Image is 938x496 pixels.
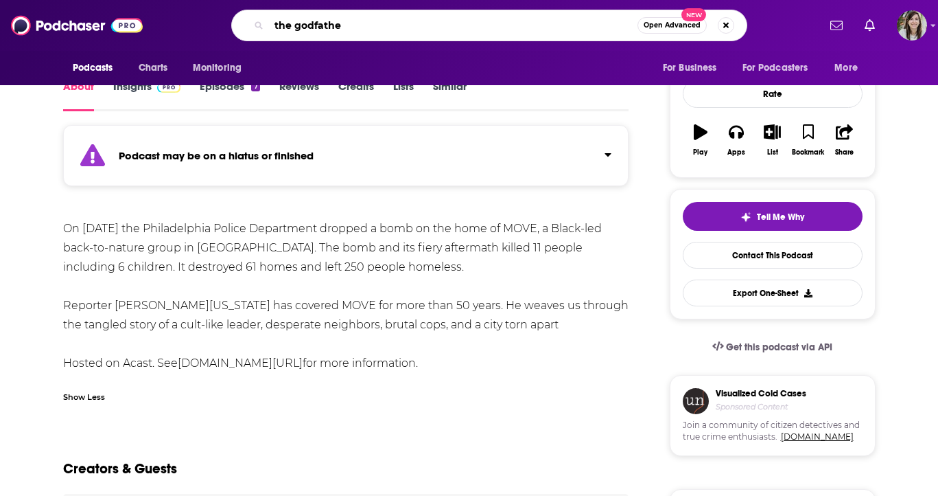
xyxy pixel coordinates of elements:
input: Search podcasts, credits, & more... [269,14,637,36]
span: Open Advanced [644,22,701,29]
a: Get this podcast via API [701,330,844,364]
button: List [754,115,790,165]
div: On [DATE] the Philadelphia Police Department dropped a bomb on the home of MOVE, a Black-led back... [63,219,629,373]
button: open menu [653,55,734,81]
div: Share [835,148,854,157]
button: Play [683,115,718,165]
span: For Podcasters [742,58,808,78]
button: Share [826,115,862,165]
h4: Sponsored Content [716,402,806,412]
img: coldCase.18b32719.png [683,388,709,414]
span: Join a community of citizen detectives and true crime enthusiasts. [683,420,863,443]
a: About [63,80,94,111]
h2: Creators & Guests [63,460,177,477]
a: [DOMAIN_NAME] [781,431,854,442]
button: Export One-Sheet [683,280,863,306]
a: Show notifications dropdown [825,14,848,37]
img: Podchaser - Follow, Share and Rate Podcasts [11,12,143,38]
button: Bookmark [790,115,826,165]
span: New [681,8,706,21]
button: tell me why sparkleTell Me Why [683,202,863,231]
div: Apps [727,148,745,157]
span: Podcasts [73,58,113,78]
span: Get this podcast via API [726,341,832,353]
button: open menu [825,55,875,81]
a: Contact This Podcast [683,242,863,269]
span: Logged in as devinandrade [897,10,927,41]
a: Reviews [279,80,319,111]
div: Bookmark [792,148,824,157]
div: 7 [251,82,259,91]
span: Charts [139,58,168,78]
a: Visualized Cold CasesSponsored ContentJoin a community of citizen detectives and true crime enthu... [670,375,876,489]
a: Episodes7 [200,80,259,111]
button: Apps [718,115,754,165]
a: Lists [393,80,414,111]
span: More [834,58,858,78]
img: User Profile [897,10,927,41]
button: Show profile menu [897,10,927,41]
a: Credits [338,80,374,111]
div: Rate [683,80,863,108]
a: Show notifications dropdown [859,14,880,37]
button: open menu [183,55,259,81]
strong: Podcast may be on a hiatus or finished [119,149,314,162]
span: Tell Me Why [757,212,804,223]
a: [DOMAIN_NAME][URL] [178,357,303,370]
span: For Business [663,58,717,78]
a: InsightsPodchaser Pro [113,80,181,111]
span: Monitoring [193,58,242,78]
button: Open AdvancedNew [637,17,707,34]
section: Click to expand status details [63,133,629,186]
h3: Visualized Cold Cases [716,388,806,399]
img: tell me why sparkle [740,212,751,223]
div: List [767,148,778,157]
a: Similar [433,80,467,111]
div: Search podcasts, credits, & more... [231,10,747,41]
button: open menu [63,55,131,81]
img: Podchaser Pro [157,82,181,93]
button: open menu [734,55,828,81]
a: Charts [130,55,176,81]
div: Play [693,148,707,157]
